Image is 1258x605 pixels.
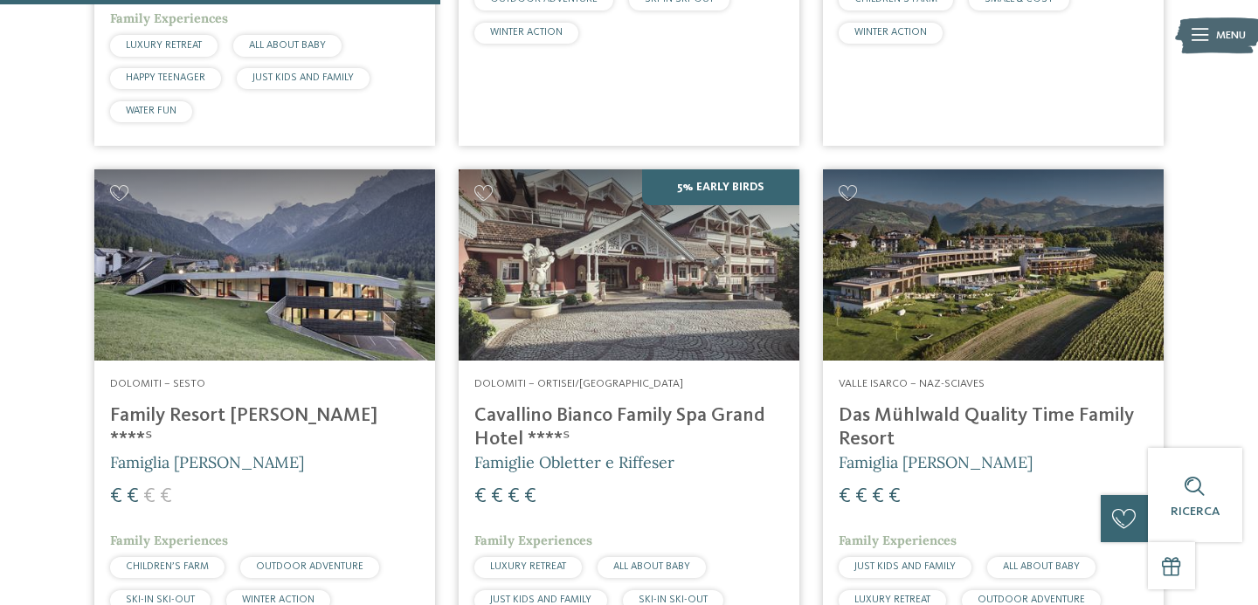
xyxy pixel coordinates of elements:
[639,595,708,605] span: SKI-IN SKI-OUT
[490,27,563,38] span: WINTER ACTION
[474,378,683,389] span: Dolomiti – Ortisei/[GEOGRAPHIC_DATA]
[491,486,503,507] span: €
[249,40,326,51] span: ALL ABOUT BABY
[839,452,1033,472] span: Famiglia [PERSON_NAME]
[839,533,957,548] span: Family Experiences
[854,27,927,38] span: WINTER ACTION
[126,72,205,83] span: HAPPY TEENAGER
[524,486,536,507] span: €
[126,106,176,116] span: WATER FUN
[823,169,1164,361] img: Cercate un hotel per famiglie? Qui troverete solo i migliori!
[110,378,205,389] span: Dolomiti – Sesto
[474,452,674,472] span: Famiglie Obletter e Riffeser
[256,561,363,572] span: OUTDOOR ADVENTURE
[474,404,784,451] h4: Cavallino Bianco Family Spa Grand Hotel ****ˢ
[839,486,851,507] span: €
[474,486,487,507] span: €
[839,378,985,389] span: Valle Isarco – Naz-Sciaves
[508,486,520,507] span: €
[126,40,202,51] span: LUXURY RETREAT
[110,486,122,507] span: €
[888,486,901,507] span: €
[110,404,419,451] h4: Family Resort [PERSON_NAME] ****ˢ
[252,72,354,83] span: JUST KIDS AND FAMILY
[459,169,799,361] img: Family Spa Grand Hotel Cavallino Bianco ****ˢ
[143,486,156,507] span: €
[872,486,884,507] span: €
[94,169,435,361] img: Family Resort Rainer ****ˢ
[1171,505,1220,518] span: Ricerca
[1003,561,1080,572] span: ALL ABOUT BABY
[126,561,209,572] span: CHILDREN’S FARM
[978,595,1085,605] span: OUTDOOR ADVENTURE
[127,486,139,507] span: €
[242,595,314,605] span: WINTER ACTION
[854,561,956,572] span: JUST KIDS AND FAMILY
[854,595,930,605] span: LUXURY RETREAT
[110,533,228,548] span: Family Experiences
[613,561,690,572] span: ALL ABOUT BABY
[110,10,228,26] span: Family Experiences
[126,595,195,605] span: SKI-IN SKI-OUT
[839,404,1148,451] h4: Das Mühlwald Quality Time Family Resort
[855,486,867,507] span: €
[490,595,591,605] span: JUST KIDS AND FAMILY
[490,561,566,572] span: LUXURY RETREAT
[110,452,304,472] span: Famiglia [PERSON_NAME]
[160,486,172,507] span: €
[474,533,592,548] span: Family Experiences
